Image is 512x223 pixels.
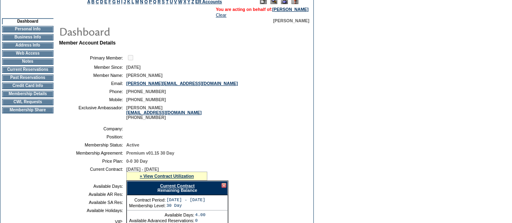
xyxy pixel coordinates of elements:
td: Address Info [2,42,53,49]
a: Clear [216,13,226,17]
td: Membership Level: [129,203,166,208]
td: Position: [62,134,123,139]
td: Available Holidays: [62,208,123,213]
a: » View Contract Utilization [140,174,194,178]
a: Current Contract [160,183,194,188]
b: Member Account Details [59,40,116,46]
td: Mobile: [62,97,123,102]
a: [PERSON_NAME] [272,7,308,12]
td: Notes [2,58,53,65]
span: [DATE] - [DATE] [126,167,159,172]
td: Available Days: [129,212,194,217]
td: CWL Requests [2,99,53,105]
span: You are acting on behalf of: [216,7,308,12]
td: Available AR Res: [62,192,123,197]
a: [PERSON_NAME][EMAIL_ADDRESS][DOMAIN_NAME] [126,81,238,86]
td: Available SA Res: [62,200,123,205]
td: Primary Member: [62,54,123,62]
td: Past Reservations [2,74,53,81]
td: Current Contract: [62,167,123,181]
td: Exclusive Ambassador: [62,105,123,120]
td: Membership Share [2,107,53,113]
td: Credit Card Info [2,83,53,89]
td: Dashboard [2,18,53,24]
td: Price Plan: [62,159,123,164]
td: Phone: [62,89,123,94]
td: Membership Status: [62,142,123,147]
span: Active [126,142,139,147]
td: 0 [195,218,206,223]
span: [PHONE_NUMBER] [126,89,166,94]
span: [PHONE_NUMBER] [126,97,166,102]
div: Remaining Balance [127,181,228,195]
td: Membership Agreement: [62,151,123,155]
td: Personal Info [2,26,53,32]
span: 0-0 30 Day [126,159,148,164]
td: Company: [62,126,123,131]
img: pgTtlDashboard.gif [59,23,221,39]
span: [PERSON_NAME] [273,18,309,23]
td: Web Access [2,50,53,57]
span: [DATE] [126,65,140,70]
td: Membership Details [2,91,53,97]
span: Premium v01.15 30 Day [126,151,174,155]
td: 30 Day [166,203,205,208]
td: Contract Period: [129,198,166,202]
td: Member Since: [62,65,123,70]
td: Current Reservations [2,66,53,73]
td: 4.00 [195,212,206,217]
td: Available Days: [62,184,123,189]
td: Business Info [2,34,53,40]
a: [EMAIL_ADDRESS][DOMAIN_NAME] [126,110,202,115]
td: [DATE] - [DATE] [166,198,205,202]
td: Available Advanced Reservations: [129,218,194,223]
td: Email: [62,81,123,86]
span: [PERSON_NAME] [PHONE_NUMBER] [126,105,202,120]
td: Member Name: [62,73,123,78]
span: [PERSON_NAME] [126,73,162,78]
